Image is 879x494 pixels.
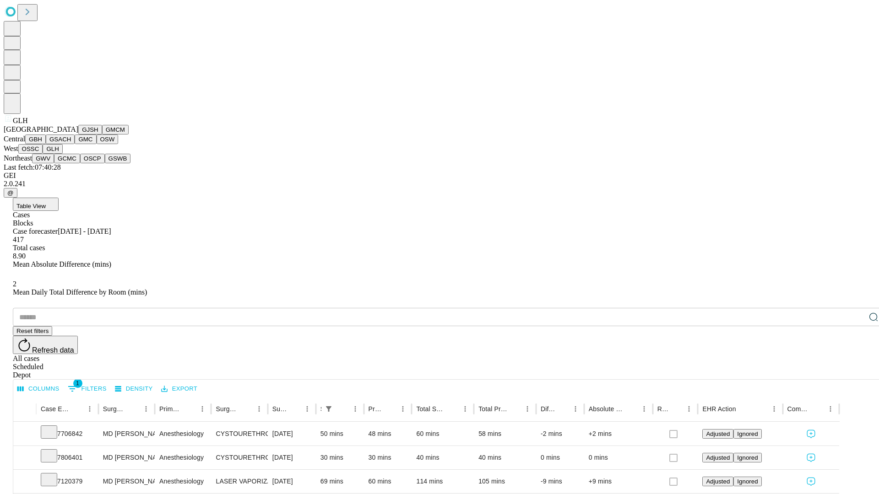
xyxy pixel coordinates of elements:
[4,172,875,180] div: GEI
[4,163,61,171] span: Last fetch: 07:40:28
[4,145,18,152] span: West
[702,429,733,439] button: Adjusted
[13,198,59,211] button: Table View
[159,470,206,493] div: Anesthesiology
[105,154,131,163] button: GSWB
[349,403,362,415] button: Menu
[589,405,624,413] div: Absolute Difference
[589,422,648,446] div: +2 mins
[706,478,730,485] span: Adjusted
[569,403,582,415] button: Menu
[13,236,24,243] span: 417
[508,403,521,415] button: Sort
[7,189,14,196] span: @
[416,422,469,446] div: 60 mins
[733,429,761,439] button: Ignored
[320,470,359,493] div: 69 mins
[32,346,74,354] span: Refresh data
[78,125,102,134] button: GJSH
[272,470,311,493] div: [DATE]
[288,403,301,415] button: Sort
[336,403,349,415] button: Sort
[13,244,45,252] span: Total cases
[13,252,26,260] span: 8.90
[13,336,78,354] button: Refresh data
[140,403,152,415] button: Menu
[80,154,105,163] button: OSCP
[787,405,810,413] div: Comments
[272,446,311,469] div: [DATE]
[13,260,111,268] span: Mean Absolute Difference (mins)
[670,403,683,415] button: Sort
[240,403,253,415] button: Sort
[15,382,62,396] button: Select columns
[737,478,758,485] span: Ignored
[737,454,758,461] span: Ignored
[65,381,109,396] button: Show filters
[459,403,472,415] button: Menu
[737,430,758,437] span: Ignored
[369,422,407,446] div: 48 mins
[4,180,875,188] div: 2.0.241
[733,477,761,486] button: Ignored
[272,422,311,446] div: [DATE]
[478,422,532,446] div: 58 mins
[16,328,49,334] span: Reset filters
[113,382,155,396] button: Density
[13,326,52,336] button: Reset filters
[196,403,209,415] button: Menu
[159,382,200,396] button: Export
[320,446,359,469] div: 30 mins
[216,446,263,469] div: CYSTOURETHROSCOPY, INJ FOR CHEMODENERVATION
[589,470,648,493] div: +9 mins
[369,446,407,469] div: 30 mins
[4,188,17,198] button: @
[369,470,407,493] div: 60 mins
[322,403,335,415] div: 1 active filter
[16,203,46,209] span: Table View
[4,125,78,133] span: [GEOGRAPHIC_DATA]
[272,405,287,413] div: Surgery Date
[320,422,359,446] div: 50 mins
[103,422,150,446] div: MD [PERSON_NAME] Md
[369,405,383,413] div: Predicted In Room Duration
[446,403,459,415] button: Sort
[75,134,96,144] button: GMC
[320,405,321,413] div: Scheduled In Room Duration
[768,403,781,415] button: Menu
[416,470,469,493] div: 114 mins
[638,403,651,415] button: Menu
[97,134,119,144] button: OSW
[478,446,532,469] div: 40 mins
[521,403,534,415] button: Menu
[384,403,396,415] button: Sort
[183,403,196,415] button: Sort
[13,227,58,235] span: Case forecaster
[103,446,150,469] div: MD [PERSON_NAME] Md
[159,422,206,446] div: Anesthesiology
[737,403,750,415] button: Sort
[322,403,335,415] button: Show filters
[58,227,111,235] span: [DATE] - [DATE]
[41,470,94,493] div: 7120379
[702,405,736,413] div: EHR Action
[54,154,80,163] button: GCMC
[706,454,730,461] span: Adjusted
[102,125,129,134] button: GMCM
[657,405,669,413] div: Resolved in EHR
[625,403,638,415] button: Sort
[43,144,62,154] button: GLH
[216,470,263,493] div: LASER VAPORIZATION [MEDICAL_DATA]
[253,403,266,415] button: Menu
[733,453,761,462] button: Ignored
[396,403,409,415] button: Menu
[18,144,43,154] button: OSSC
[103,405,126,413] div: Surgeon Name
[556,403,569,415] button: Sort
[159,446,206,469] div: Anesthesiology
[702,453,733,462] button: Adjusted
[811,403,824,415] button: Sort
[478,470,532,493] div: 105 mins
[159,405,182,413] div: Primary Service
[41,405,70,413] div: Case Epic Id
